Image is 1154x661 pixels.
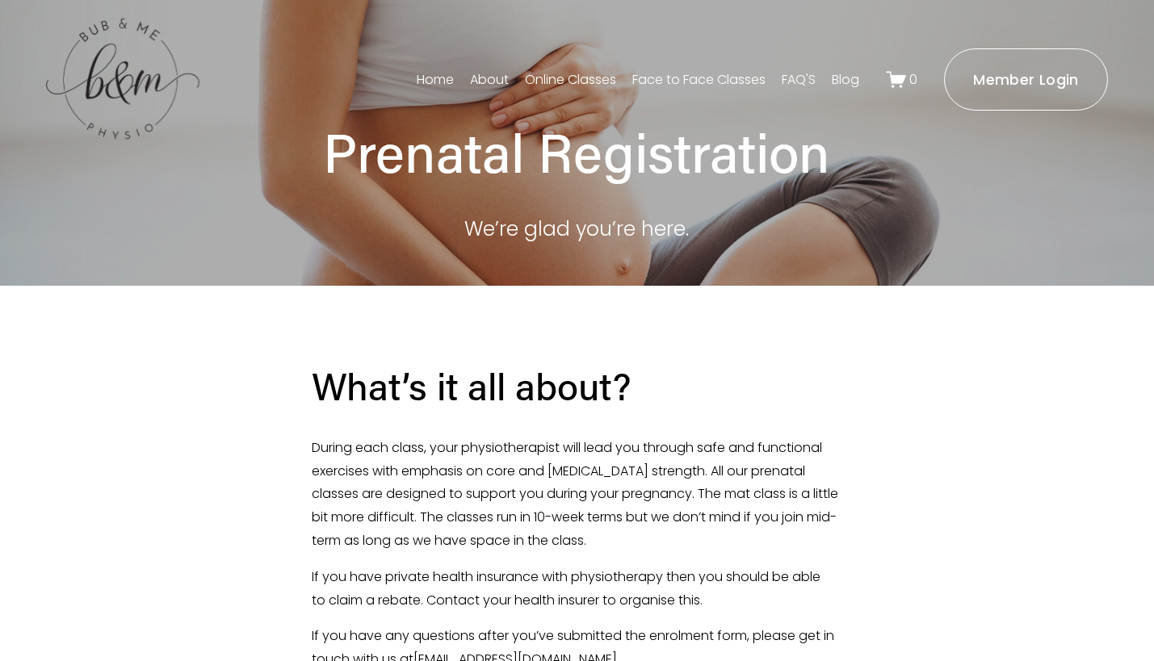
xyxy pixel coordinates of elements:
[470,67,509,93] a: About
[46,17,199,142] img: bubandme
[909,70,917,89] span: 0
[312,437,842,553] p: During each class, your physiotherapist will lead you through safe and functional exercises with ...
[178,211,975,247] p: We’re glad you’re here.
[886,69,918,90] a: 0
[312,566,842,613] p: If you have private health insurance with physiotherapy then you should be able to claim a rebate...
[417,67,454,93] a: Home
[525,67,616,93] a: Online Classes
[944,48,1108,111] a: Member Login
[632,67,766,93] a: Face to Face Classes
[782,67,816,93] a: FAQ'S
[832,67,859,93] a: Blog
[178,119,975,186] h1: Prenatal Registration
[312,362,842,411] h2: What’s it all about?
